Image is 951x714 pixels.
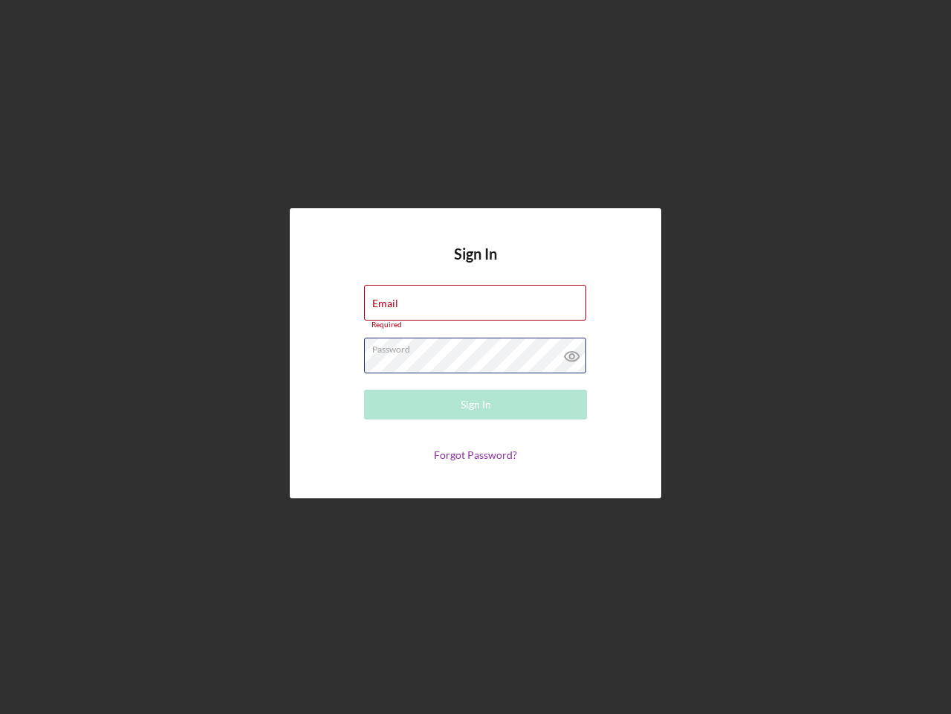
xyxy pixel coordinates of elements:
div: Sign In [461,390,491,419]
a: Forgot Password? [434,448,517,461]
h4: Sign In [454,245,497,285]
button: Sign In [364,390,587,419]
label: Email [372,297,398,309]
label: Password [372,338,586,355]
div: Required [364,321,587,329]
